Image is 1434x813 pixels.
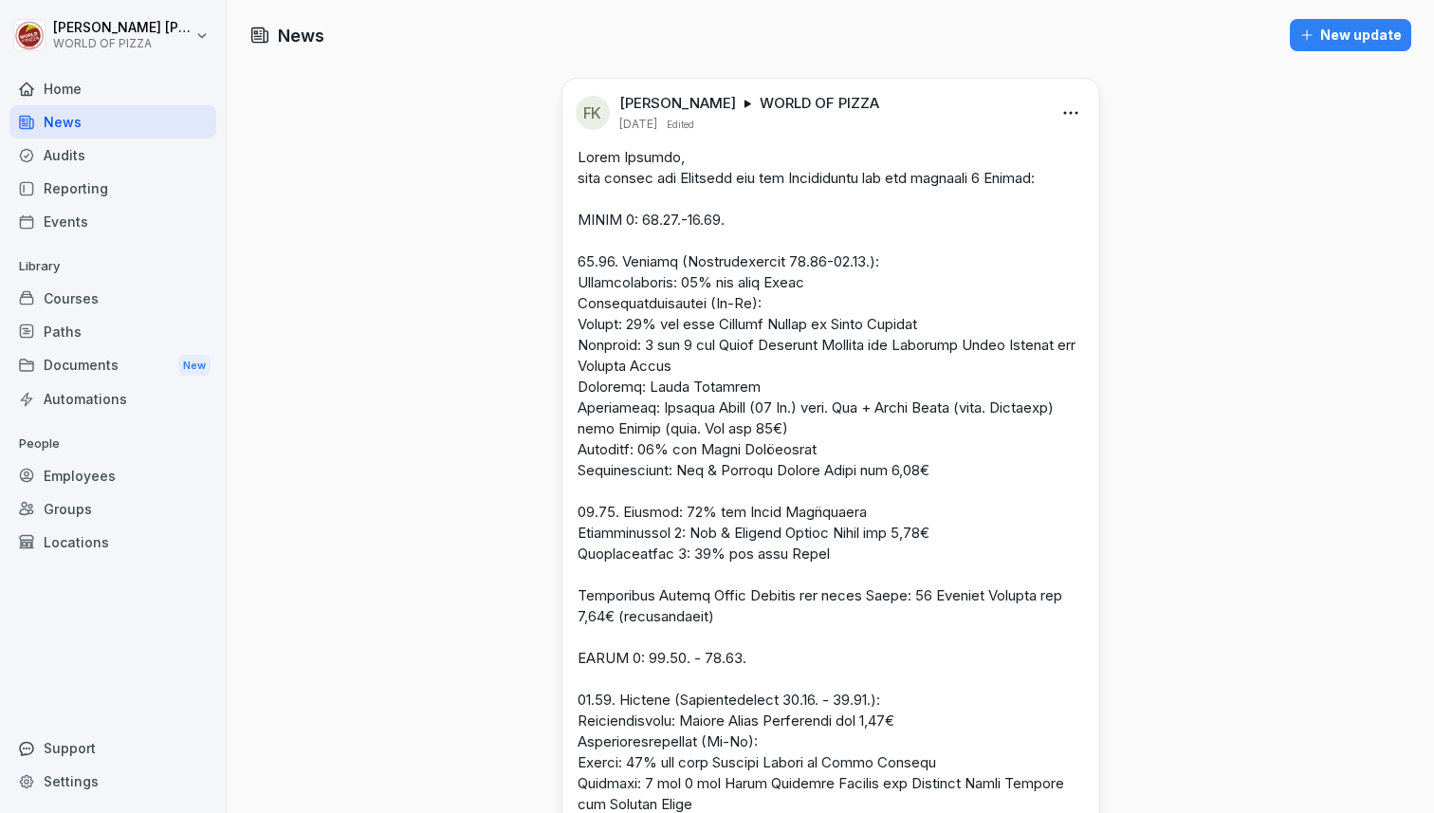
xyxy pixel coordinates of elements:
[9,282,216,315] a: Courses
[576,96,610,130] div: FK
[1299,25,1402,46] div: New update
[9,492,216,526] a: Groups
[9,139,216,172] a: Audits
[9,382,216,416] a: Automations
[9,348,216,383] div: Documents
[9,429,216,459] p: People
[619,117,657,132] p: [DATE]
[9,205,216,238] a: Events
[9,765,216,798] a: Settings
[178,355,211,377] div: New
[9,172,216,205] a: Reporting
[760,94,879,113] p: WORLD OF PIZZA
[667,117,694,132] p: Edited
[53,37,192,50] p: WORLD OF PIZZA
[1290,19,1411,51] button: New update
[9,105,216,139] a: News
[53,20,192,36] p: [PERSON_NAME] [PERSON_NAME]
[9,251,216,282] p: Library
[9,72,216,105] a: Home
[9,348,216,383] a: DocumentsNew
[9,526,216,559] a: Locations
[9,459,216,492] a: Employees
[9,315,216,348] a: Paths
[619,94,736,113] p: [PERSON_NAME]
[9,731,216,765] div: Support
[278,23,324,48] h1: News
